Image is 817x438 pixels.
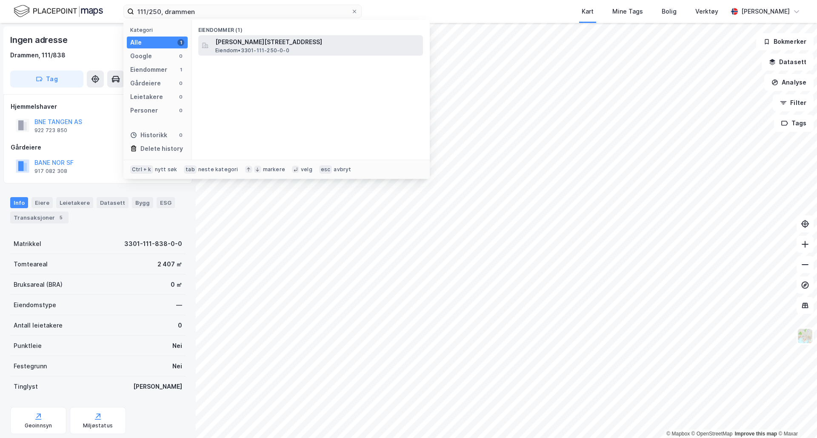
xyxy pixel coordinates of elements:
div: Bolig [662,6,677,17]
div: Bygg [132,197,153,208]
div: Nei [172,361,182,371]
div: Datasett [97,197,129,208]
div: Historikk [130,130,167,140]
div: Bruksareal (BRA) [14,280,63,290]
div: Verktøy [695,6,718,17]
div: Info [10,197,28,208]
div: Eiendommer (1) [191,20,430,35]
div: markere [263,166,285,173]
div: Festegrunn [14,361,47,371]
div: [PERSON_NAME] [133,381,182,392]
div: Kart [582,6,594,17]
input: Søk på adresse, matrikkel, gårdeiere, leietakere eller personer [134,5,351,18]
a: OpenStreetMap [691,431,733,437]
div: Leietakere [130,92,163,102]
div: 0 [177,53,184,59]
div: Personer [130,105,158,116]
div: 0 [177,93,184,100]
button: Bokmerker [756,33,814,50]
div: Nei [172,341,182,351]
div: ESG [157,197,175,208]
img: logo.f888ab2527a4732fd821a326f86c7f29.svg [14,4,103,19]
div: Kategori [130,27,188,33]
div: 2 407 ㎡ [157,259,182,269]
div: Transaksjoner [10,212,69,223]
div: 922 723 850 [34,127,67,134]
div: 917 082 308 [34,168,67,175]
div: Punktleie [14,341,42,351]
div: Geoinnsyn [25,422,52,429]
div: Eiere [31,197,53,208]
div: Ingen adresse [10,33,69,47]
div: Gårdeiere [130,78,161,88]
a: Mapbox [666,431,690,437]
div: Hjemmelshaver [11,102,185,112]
div: Antall leietakere [14,320,63,331]
div: Alle [130,37,142,48]
div: tab [184,165,197,174]
span: Eiendom • 3301-111-250-0-0 [215,47,289,54]
div: 3301-111-838-0-0 [124,239,182,249]
div: 0 ㎡ [171,280,182,290]
div: Kontrollprogram for chat [774,397,817,438]
button: Filter [773,94,814,111]
a: Improve this map [735,431,777,437]
button: Analyse [764,74,814,91]
div: nytt søk [155,166,177,173]
iframe: Chat Widget [774,397,817,438]
div: 1 [177,66,184,73]
button: Tag [10,71,83,88]
div: Mine Tags [612,6,643,17]
div: Drammen, 111/838 [10,50,66,60]
div: Leietakere [56,197,93,208]
div: 1 [177,39,184,46]
div: avbryt [334,166,351,173]
div: esc [319,165,332,174]
div: [PERSON_NAME] [741,6,790,17]
div: Tomteareal [14,259,48,269]
div: Miljøstatus [83,422,113,429]
div: 0 [177,107,184,114]
div: Delete history [140,144,183,154]
button: Tags [774,115,814,132]
div: Tinglyst [14,381,38,392]
div: Ctrl + k [130,165,153,174]
div: 5 [57,213,65,222]
div: 0 [177,132,184,138]
img: Z [797,328,813,344]
div: velg [301,166,312,173]
div: neste kategori [198,166,238,173]
div: Eiendommer [130,65,167,75]
span: [PERSON_NAME][STREET_ADDRESS] [215,37,420,47]
div: — [176,300,182,310]
div: Google [130,51,152,61]
div: Eiendomstype [14,300,56,310]
div: 0 [177,80,184,87]
div: Gårdeiere [11,142,185,153]
div: 0 [178,320,182,331]
button: Datasett [762,54,814,71]
div: Matrikkel [14,239,41,249]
